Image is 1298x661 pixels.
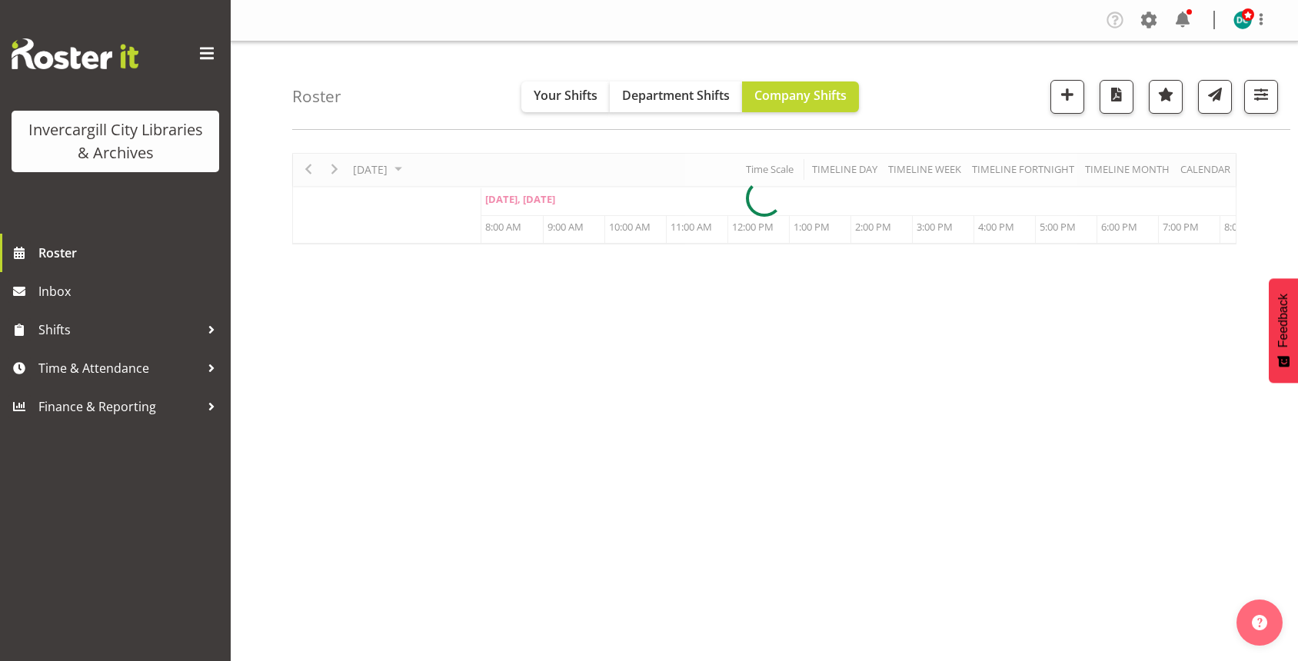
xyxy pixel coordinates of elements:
[1050,80,1084,114] button: Add a new shift
[754,87,847,104] span: Company Shifts
[38,395,200,418] span: Finance & Reporting
[1276,294,1290,347] span: Feedback
[742,81,859,112] button: Company Shifts
[1198,80,1232,114] button: Send a list of all shifts for the selected filtered period to all rostered employees.
[534,87,597,104] span: Your Shifts
[1252,615,1267,630] img: help-xxl-2.png
[622,87,730,104] span: Department Shifts
[1269,278,1298,383] button: Feedback - Show survey
[1100,80,1133,114] button: Download a PDF of the roster for the current day
[27,118,204,164] div: Invercargill City Libraries & Archives
[292,88,341,105] h4: Roster
[38,241,223,264] span: Roster
[12,38,138,69] img: Rosterit website logo
[521,81,610,112] button: Your Shifts
[610,81,742,112] button: Department Shifts
[1244,80,1278,114] button: Filter Shifts
[38,280,223,303] span: Inbox
[1149,80,1183,114] button: Highlight an important date within the roster.
[1233,11,1252,29] img: donald-cunningham11616.jpg
[38,357,200,380] span: Time & Attendance
[38,318,200,341] span: Shifts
